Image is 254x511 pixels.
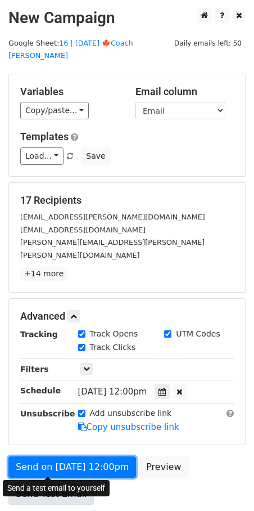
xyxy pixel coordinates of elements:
[20,226,146,234] small: [EMAIL_ADDRESS][DOMAIN_NAME]
[135,86,234,98] h5: Email column
[8,8,246,28] h2: New Campaign
[198,457,254,511] iframe: Chat Widget
[20,409,75,418] strong: Unsubscribe
[20,86,119,98] h5: Variables
[3,480,110,496] div: Send a test email to yourself
[8,39,133,60] small: Google Sheet:
[20,213,205,221] small: [EMAIL_ADDRESS][PERSON_NAME][DOMAIN_NAME]
[139,456,188,478] a: Preview
[20,310,234,322] h5: Advanced
[170,37,246,50] span: Daily emails left: 50
[81,147,110,165] button: Save
[20,330,58,339] strong: Tracking
[170,39,246,47] a: Daily emails left: 50
[20,238,205,259] small: [PERSON_NAME][EMAIL_ADDRESS][PERSON_NAME][PERSON_NAME][DOMAIN_NAME]
[20,131,69,142] a: Templates
[20,365,49,374] strong: Filters
[8,39,133,60] a: 16 | [DATE] 🍁Coach [PERSON_NAME]
[20,267,67,281] a: +14 more
[78,422,179,432] a: Copy unsubscribe link
[20,102,89,119] a: Copy/paste...
[8,456,136,478] a: Send on [DATE] 12:00pm
[20,194,234,207] h5: 17 Recipients
[20,386,61,395] strong: Schedule
[90,407,172,419] label: Add unsubscribe link
[20,147,63,165] a: Load...
[78,387,147,397] span: [DATE] 12:00pm
[90,342,136,353] label: Track Clicks
[90,328,138,340] label: Track Opens
[176,328,220,340] label: UTM Codes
